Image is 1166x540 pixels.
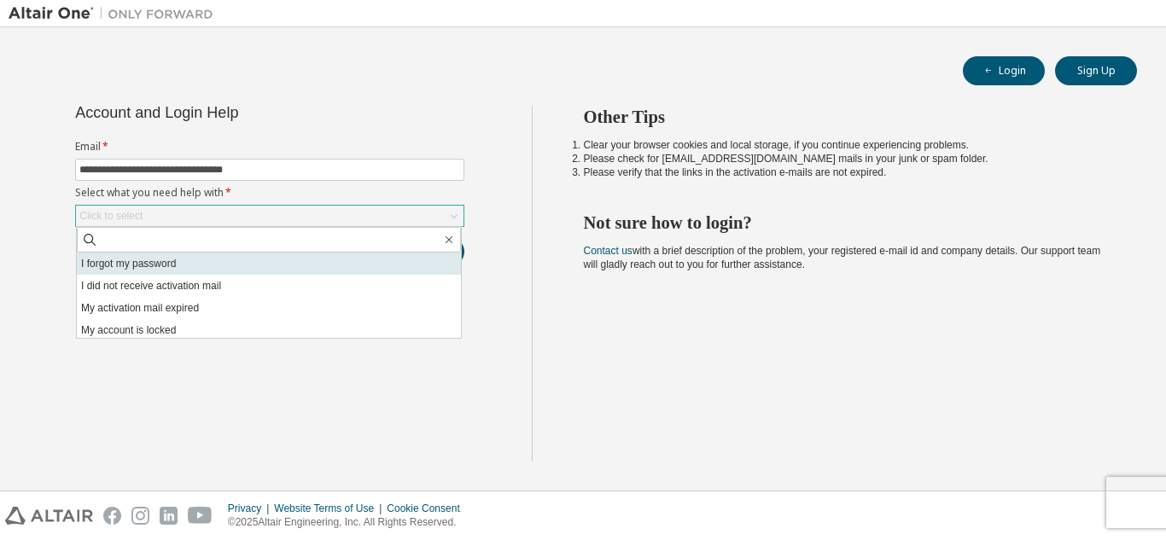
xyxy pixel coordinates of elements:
[584,212,1107,234] h2: Not sure how to login?
[75,106,387,119] div: Account and Login Help
[131,507,149,525] img: instagram.svg
[584,138,1107,152] li: Clear your browser cookies and local storage, if you continue experiencing problems.
[387,502,469,515] div: Cookie Consent
[584,245,1101,270] span: with a brief description of the problem, your registered e-mail id and company details. Our suppo...
[188,507,213,525] img: youtube.svg
[5,507,93,525] img: altair_logo.svg
[9,5,222,22] img: Altair One
[76,206,463,226] div: Click to select
[75,140,464,154] label: Email
[75,186,464,200] label: Select what you need help with
[103,507,121,525] img: facebook.svg
[584,245,633,257] a: Contact us
[228,502,274,515] div: Privacy
[160,507,178,525] img: linkedin.svg
[274,502,387,515] div: Website Terms of Use
[228,515,470,530] p: © 2025 Altair Engineering, Inc. All Rights Reserved.
[77,253,461,275] li: I forgot my password
[79,209,143,223] div: Click to select
[584,152,1107,165] li: Please check for [EMAIL_ADDRESS][DOMAIN_NAME] mails in your junk or spam folder.
[963,56,1045,85] button: Login
[584,106,1107,128] h2: Other Tips
[1055,56,1137,85] button: Sign Up
[584,165,1107,179] li: Please verify that the links in the activation e-mails are not expired.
